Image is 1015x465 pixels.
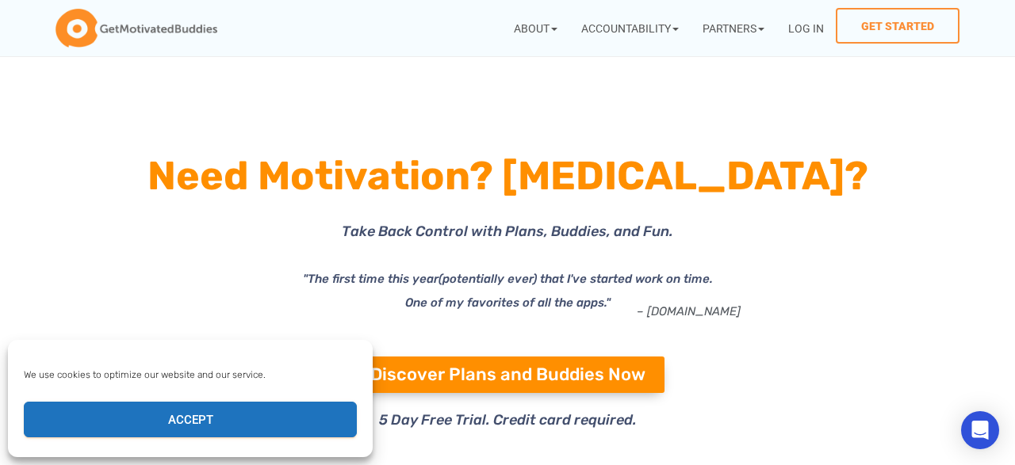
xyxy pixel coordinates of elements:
[569,8,691,48] a: Accountability
[961,411,999,449] div: Open Intercom Messenger
[24,402,357,437] button: Accept
[836,8,959,44] a: Get Started
[691,8,776,48] a: Partners
[776,8,836,48] a: Log In
[502,8,569,48] a: About
[379,411,637,429] span: 5 Day Free Trial. Credit card required.
[24,368,355,382] div: We use cookies to optimize our website and our service.
[303,272,439,286] i: "The first time this year
[637,304,741,318] a: – [DOMAIN_NAME]
[370,366,645,383] span: Discover Plans and Buddies Now
[405,272,713,310] i: (potentially ever) that I've started work on time. One of my favorites of all the apps."
[56,9,217,48] img: GetMotivatedBuddies
[342,223,673,240] span: Take Back Control with Plans, Buddies, and Fun.
[79,147,936,204] h1: Need Motivation? [MEDICAL_DATA]?
[351,356,665,393] a: Discover Plans and Buddies Now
